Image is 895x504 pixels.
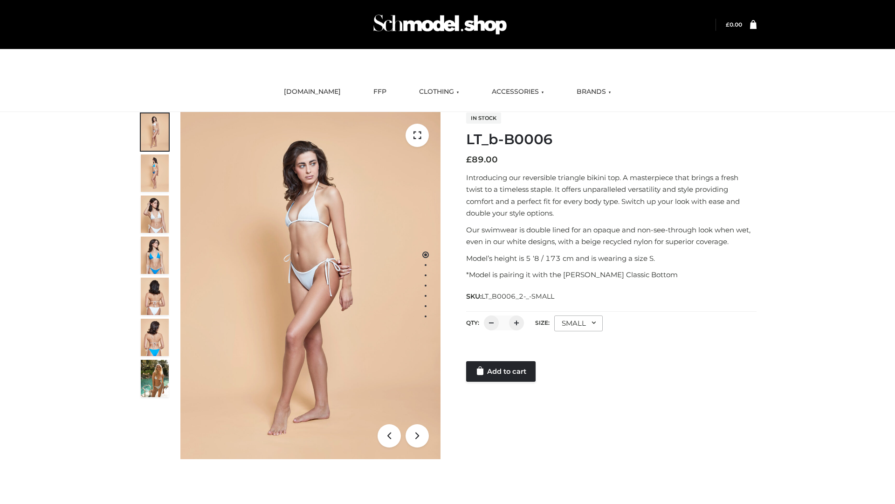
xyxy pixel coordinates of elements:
[570,82,618,102] a: BRANDS
[535,319,550,326] label: Size:
[466,224,757,248] p: Our swimwear is double lined for an opaque and non-see-through look when wet, even in our white d...
[554,315,603,331] div: SMALL
[141,237,169,274] img: ArielClassicBikiniTop_CloudNine_AzureSky_OW114ECO_4-scaled.jpg
[726,21,742,28] bdi: 0.00
[141,113,169,151] img: ArielClassicBikiniTop_CloudNine_AzureSky_OW114ECO_1-scaled.jpg
[466,172,757,219] p: Introducing our reversible triangle bikini top. A masterpiece that brings a fresh twist to a time...
[370,6,510,43] img: Schmodel Admin 964
[466,112,501,124] span: In stock
[277,82,348,102] a: [DOMAIN_NAME]
[482,292,554,301] span: LT_B0006_2-_-SMALL
[180,112,441,459] img: ArielClassicBikiniTop_CloudNine_AzureSky_OW114ECO_1
[141,360,169,397] img: Arieltop_CloudNine_AzureSky2.jpg
[726,21,742,28] a: £0.00
[141,196,169,233] img: ArielClassicBikiniTop_CloudNine_AzureSky_OW114ECO_3-scaled.jpg
[466,252,757,265] p: Model’s height is 5 ‘8 / 173 cm and is wearing a size S.
[366,82,393,102] a: FFP
[466,291,555,302] span: SKU:
[141,319,169,356] img: ArielClassicBikiniTop_CloudNine_AzureSky_OW114ECO_8-scaled.jpg
[141,278,169,315] img: ArielClassicBikiniTop_CloudNine_AzureSky_OW114ECO_7-scaled.jpg
[412,82,466,102] a: CLOTHING
[726,21,730,28] span: £
[466,154,472,165] span: £
[466,154,498,165] bdi: 89.00
[466,319,479,326] label: QTY:
[466,269,757,281] p: *Model is pairing it with the [PERSON_NAME] Classic Bottom
[485,82,551,102] a: ACCESSORIES
[466,131,757,148] h1: LT_b-B0006
[466,361,536,382] a: Add to cart
[141,154,169,192] img: ArielClassicBikiniTop_CloudNine_AzureSky_OW114ECO_2-scaled.jpg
